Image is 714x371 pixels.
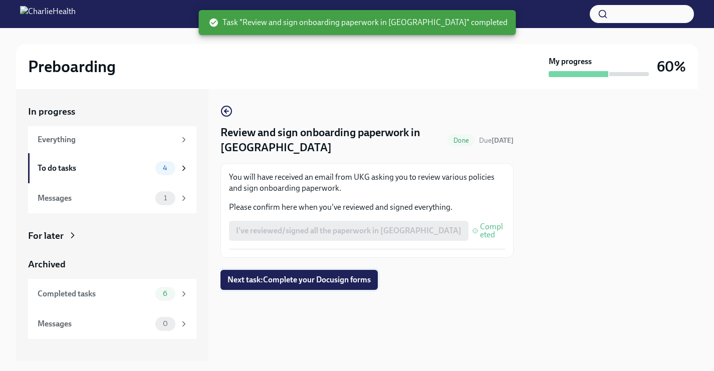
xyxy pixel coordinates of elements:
[480,223,505,239] span: Completed
[38,163,151,174] div: To do tasks
[229,202,505,213] p: Please confirm here when you've reviewed and signed everything.
[28,57,116,77] h2: Preboarding
[492,136,514,145] strong: [DATE]
[28,258,196,271] a: Archived
[157,164,173,172] span: 4
[20,6,76,22] img: CharlieHealth
[447,137,475,144] span: Done
[28,229,196,242] a: For later
[28,105,196,118] a: In progress
[28,183,196,213] a: Messages1
[227,275,371,285] span: Next task : Complete your Docusign forms
[38,193,151,204] div: Messages
[38,318,151,329] div: Messages
[28,309,196,339] a: Messages0
[158,194,173,202] span: 1
[28,126,196,153] a: Everything
[208,17,508,28] span: Task "Review and sign onboarding paperwork in [GEOGRAPHIC_DATA]" completed
[657,58,686,76] h3: 60%
[157,320,174,327] span: 0
[479,136,514,145] span: Due
[28,153,196,183] a: To do tasks4
[479,136,514,145] span: September 8th, 2025 09:00
[38,134,175,145] div: Everything
[220,125,443,155] h4: Review and sign onboarding paperwork in [GEOGRAPHIC_DATA]
[28,229,64,242] div: For later
[549,56,592,67] strong: My progress
[229,172,505,194] p: You will have received an email from UKG asking you to review various policies and sign onboardin...
[220,270,378,290] button: Next task:Complete your Docusign forms
[28,279,196,309] a: Completed tasks6
[38,288,151,299] div: Completed tasks
[157,290,173,297] span: 6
